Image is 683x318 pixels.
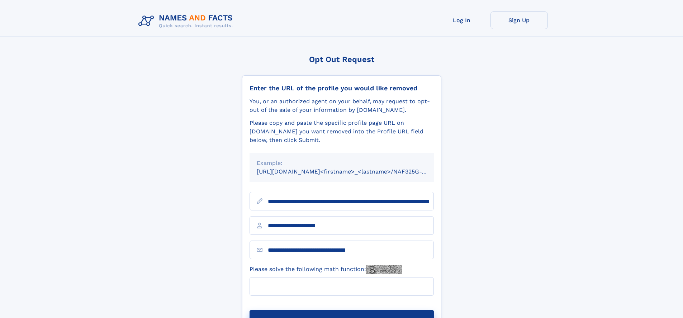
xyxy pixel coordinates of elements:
div: Enter the URL of the profile you would like removed [250,84,434,92]
label: Please solve the following math function: [250,265,402,274]
small: [URL][DOMAIN_NAME]<firstname>_<lastname>/NAF325G-xxxxxxxx [257,168,447,175]
img: Logo Names and Facts [136,11,239,31]
div: Example: [257,159,427,167]
a: Log In [433,11,490,29]
a: Sign Up [490,11,548,29]
div: Opt Out Request [242,55,441,64]
div: You, or an authorized agent on your behalf, may request to opt-out of the sale of your informatio... [250,97,434,114]
div: Please copy and paste the specific profile page URL on [DOMAIN_NAME] you want removed into the Pr... [250,119,434,144]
